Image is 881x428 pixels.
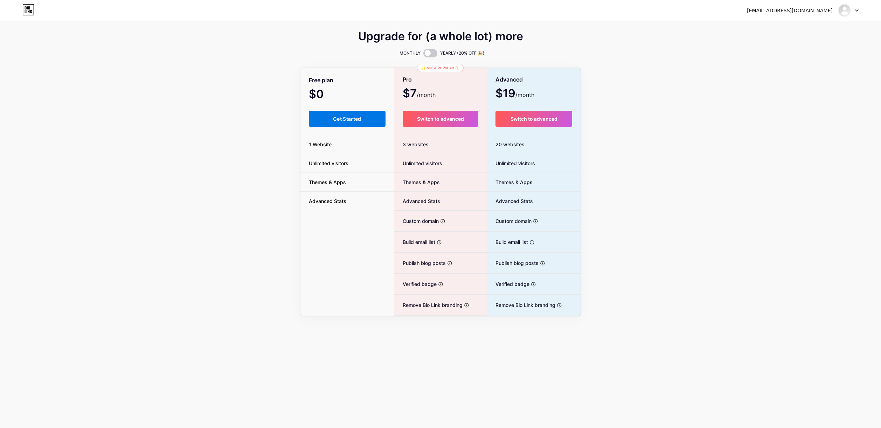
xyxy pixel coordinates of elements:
span: Unlimited visitors [300,160,357,167]
span: Get Started [333,116,361,122]
span: Publish blog posts [394,259,446,267]
span: $0 [309,90,342,100]
span: 1 Website [300,141,340,148]
span: Switch to advanced [511,116,557,122]
span: Advanced Stats [394,197,440,205]
div: [EMAIL_ADDRESS][DOMAIN_NAME] [747,7,833,14]
span: Publish blog posts [487,259,539,267]
span: Advanced Stats [487,197,533,205]
span: Themes & Apps [300,178,354,186]
span: Custom domain [394,217,439,225]
span: Free plan [309,74,333,86]
span: $19 [495,89,534,99]
button: Get Started [309,111,386,127]
span: YEARLY (20% OFF 🎉) [440,50,485,57]
span: $7 [403,89,436,99]
span: Unlimited visitors [394,160,442,167]
button: Switch to advanced [403,111,479,127]
span: Verified badge [394,280,437,288]
span: Advanced [495,73,523,86]
span: Custom domain [487,217,532,225]
button: Switch to advanced [495,111,572,127]
span: Advanced Stats [300,197,355,205]
div: 3 websites [394,135,487,154]
span: Themes & Apps [394,178,440,186]
span: Upgrade for (a whole lot) more [358,32,523,41]
div: ✨ Most popular ✨ [417,64,464,72]
span: /month [417,91,436,99]
span: Switch to advanced [417,116,464,122]
span: MONTHLY [400,50,421,57]
img: durk3o [838,4,851,17]
span: Build email list [487,238,528,246]
span: Themes & Apps [487,178,533,186]
span: /month [515,91,534,99]
div: 20 websites [487,135,581,154]
span: Verified badge [487,280,529,288]
span: Pro [403,73,412,86]
span: Build email list [394,238,435,246]
span: Remove Bio Link branding [487,301,555,309]
span: Unlimited visitors [487,160,535,167]
span: Remove Bio Link branding [394,301,463,309]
